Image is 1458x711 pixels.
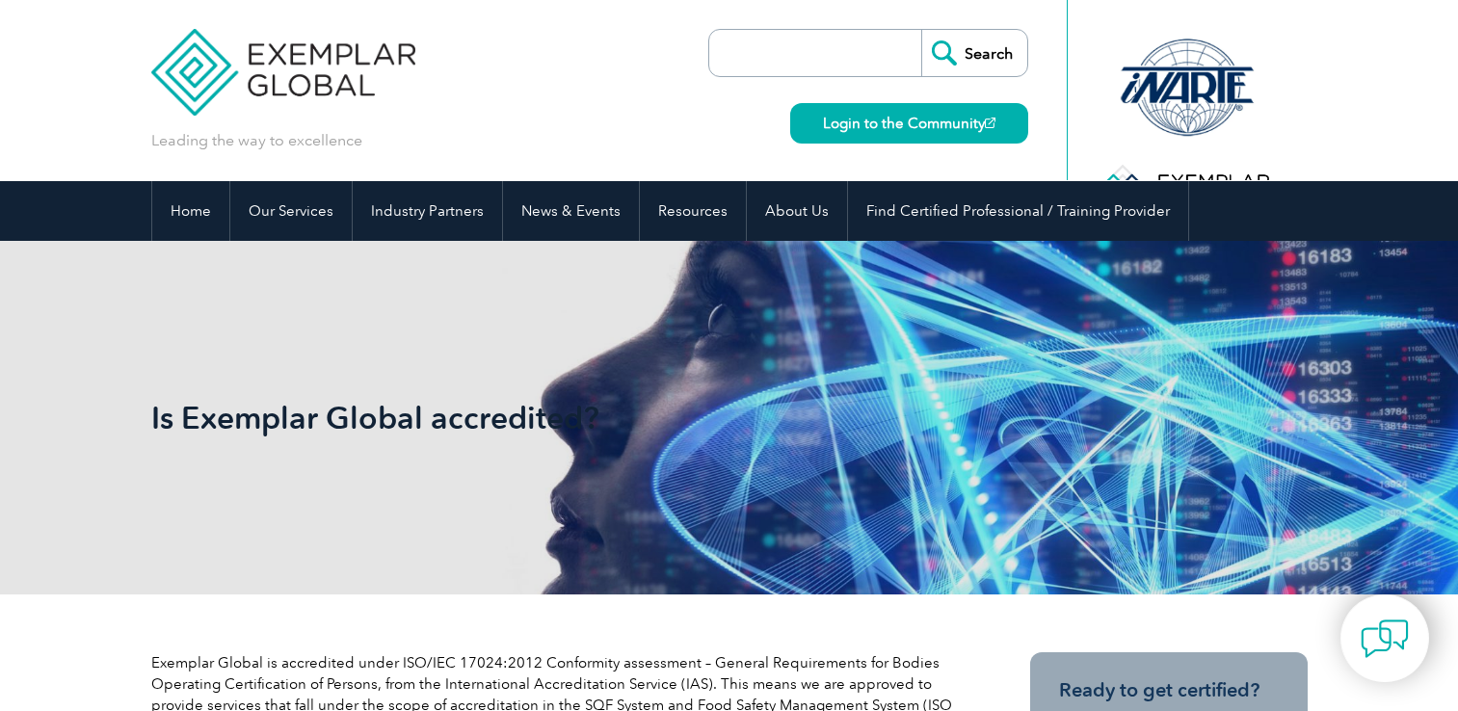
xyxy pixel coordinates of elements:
a: About Us [747,181,847,241]
a: News & Events [503,181,639,241]
a: Home [152,181,229,241]
a: Login to the Community [790,103,1028,144]
img: open_square.png [985,118,995,128]
h3: Ready to get certified? [1059,678,1279,702]
p: Leading the way to excellence [151,130,362,151]
h1: Is Exemplar Global accredited? [151,399,891,436]
a: Find Certified Professional / Training Provider [848,181,1188,241]
a: Our Services [230,181,352,241]
a: Industry Partners [353,181,502,241]
img: contact-chat.png [1361,615,1409,663]
a: Resources [640,181,746,241]
input: Search [921,30,1027,76]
